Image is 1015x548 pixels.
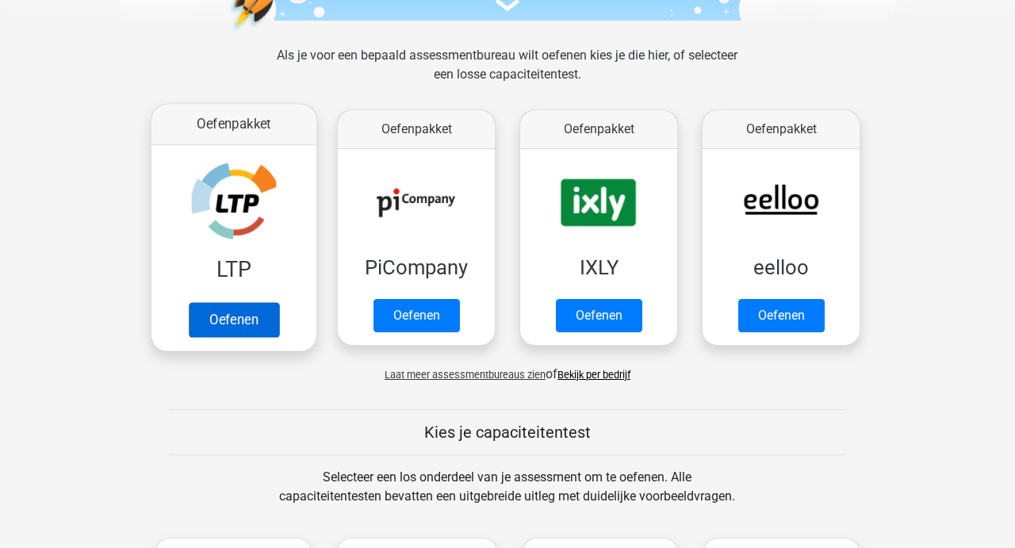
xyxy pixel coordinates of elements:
[556,299,642,332] a: Oefenen
[143,352,872,384] div: of
[385,369,546,381] span: Laat meer assessmentbureaus zien
[557,369,630,381] a: Bekijk per bedrijf
[373,299,460,332] a: Oefenen
[738,299,825,332] a: Oefenen
[189,302,279,337] a: Oefenen
[169,423,846,442] h5: Kies je capaciteitentest
[264,46,750,103] div: Als je voor een bepaald assessmentbureau wilt oefenen kies je die hier, of selecteer een losse ca...
[264,468,750,525] div: Selecteer een los onderdeel van je assessment om te oefenen. Alle capaciteitentesten bevatten een...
